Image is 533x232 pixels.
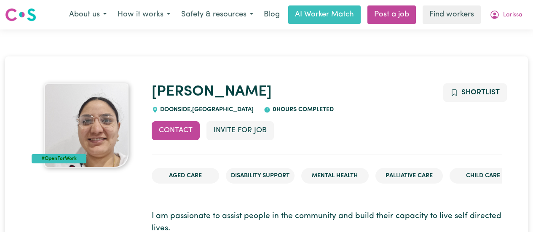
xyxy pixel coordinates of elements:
li: Mental Health [301,168,369,184]
a: AI Worker Match [288,5,361,24]
a: [PERSON_NAME] [152,85,272,99]
div: #OpenForWork [32,154,87,163]
button: Safety & resources [176,6,259,24]
a: Ripandeep 's profile picture'#OpenForWork [32,83,142,168]
li: Disability Support [226,168,295,184]
a: Careseekers logo [5,5,36,24]
li: Aged Care [152,168,219,184]
a: Find workers [423,5,481,24]
a: Blog [259,5,285,24]
span: DOONSIDE , [GEOGRAPHIC_DATA] [158,107,254,113]
button: Contact [152,121,200,140]
span: Larissa [503,11,522,20]
button: How it works [112,6,176,24]
li: Palliative care [375,168,443,184]
li: Child care [450,168,517,184]
button: Invite for Job [206,121,274,140]
img: Careseekers logo [5,7,36,22]
button: Add to shortlist [443,83,507,102]
span: 0 hours completed [271,107,334,113]
a: Post a job [367,5,416,24]
button: My Account [484,6,528,24]
span: Shortlist [461,89,500,96]
img: Ripandeep [44,83,129,168]
button: About us [64,6,112,24]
